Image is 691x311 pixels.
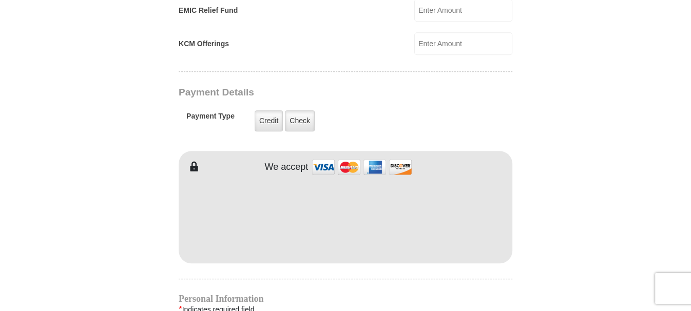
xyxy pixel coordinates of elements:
[285,110,315,131] label: Check
[179,87,440,99] h3: Payment Details
[186,112,235,126] h5: Payment Type
[255,110,283,131] label: Credit
[179,38,229,49] label: KCM Offerings
[311,156,413,178] img: credit cards accepted
[179,295,512,303] h4: Personal Information
[414,32,512,55] input: Enter Amount
[265,162,309,173] h4: We accept
[179,5,238,16] label: EMIC Relief Fund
